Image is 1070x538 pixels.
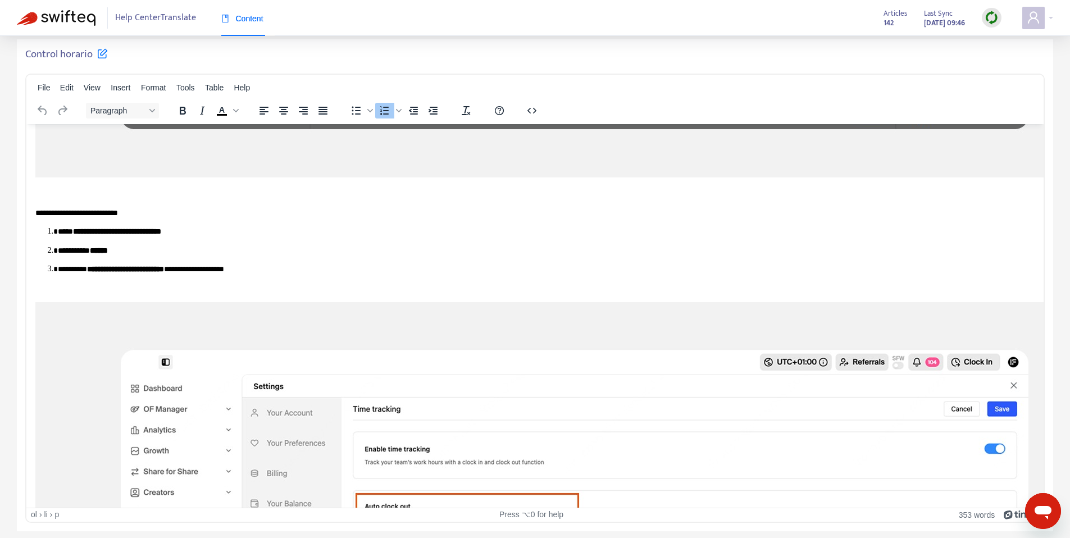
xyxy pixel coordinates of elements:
[38,83,51,92] span: File
[33,103,52,118] button: Undo
[115,7,196,29] span: Help Center Translate
[26,124,1044,508] iframe: Rich Text Area
[924,17,965,29] strong: [DATE] 09:46
[141,83,166,92] span: Format
[347,103,375,118] div: Bullet list
[86,103,159,118] button: Block Paragraph
[205,83,224,92] span: Table
[60,83,74,92] span: Edit
[234,83,250,92] span: Help
[1025,493,1061,529] iframe: Button to launch messaging window
[84,83,101,92] span: View
[39,510,42,519] div: ›
[221,14,263,23] span: Content
[90,106,145,115] span: Paragraph
[1027,11,1040,24] span: user
[111,83,130,92] span: Insert
[884,7,907,20] span: Articles
[254,103,274,118] button: Align left
[985,11,999,25] img: sync.dc5367851b00ba804db3.png
[31,510,37,519] div: ol
[25,48,108,61] h5: Control horario
[924,7,953,20] span: Last Sync
[375,103,403,118] div: Numbered list
[173,103,192,118] button: Bold
[1004,510,1032,519] a: Powered by Tiny
[884,17,894,29] strong: 142
[404,103,423,118] button: Decrease indent
[313,103,333,118] button: Justify
[176,83,195,92] span: Tools
[490,103,509,118] button: Help
[457,103,476,118] button: Clear formatting
[365,510,698,519] div: Press ⌥0 for help
[193,103,212,118] button: Italic
[212,103,240,118] div: Text color Black
[50,510,53,519] div: ›
[54,510,59,519] div: p
[53,103,72,118] button: Redo
[221,15,229,22] span: book
[17,10,95,26] img: Swifteq
[424,103,443,118] button: Increase indent
[274,103,293,118] button: Align center
[959,510,995,519] button: 353 words
[44,510,48,519] div: li
[294,103,313,118] button: Align right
